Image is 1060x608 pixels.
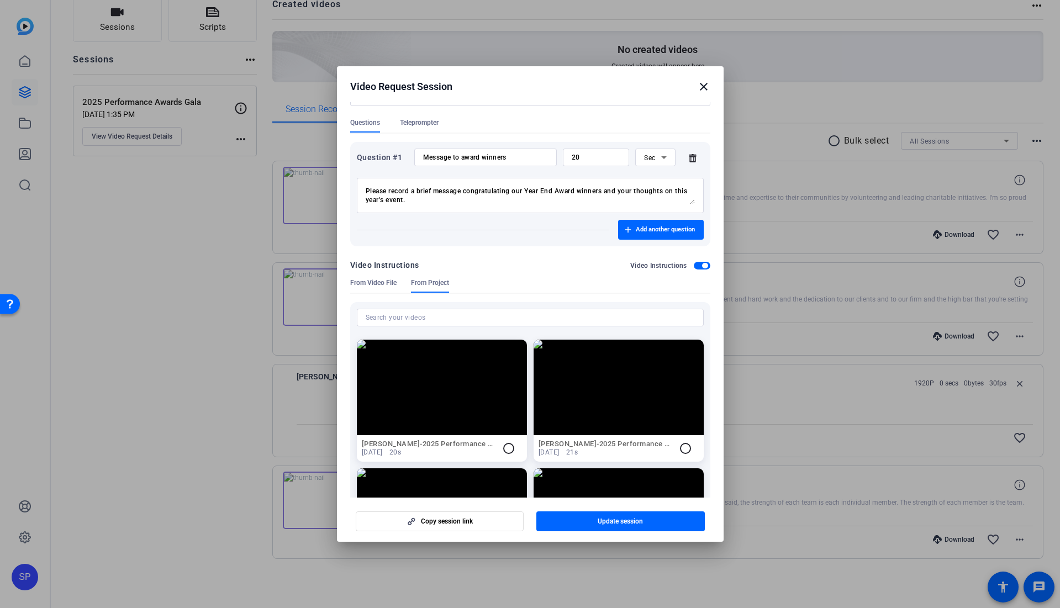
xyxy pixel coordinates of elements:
h2: Video Instructions [630,261,687,270]
div: Video Request Session [350,80,710,93]
img: Not found [534,340,704,435]
span: Teleprompter [400,118,439,127]
div: Video Instructions [350,258,419,272]
input: Enter your question here [423,153,548,162]
img: Not found [534,468,704,564]
mat-icon: close [697,80,710,93]
input: Time [572,153,621,162]
span: Add another question [636,225,695,234]
input: Search your videos [366,311,695,324]
span: From Video File [350,278,397,287]
span: [DATE] [362,448,383,457]
mat-icon: radio_button_unchecked [502,442,515,455]
img: Not found [357,468,527,564]
span: Questions [350,118,380,127]
span: Update session [598,517,643,526]
span: From Project [411,278,449,287]
span: 21s [566,448,578,457]
mat-icon: radio_button_unchecked [679,442,692,455]
button: Update session [536,511,705,531]
span: Sec [644,154,656,162]
img: Not found [357,340,527,435]
span: 20s [389,448,402,457]
span: Copy session link [421,517,473,526]
div: Question #1 [357,151,408,164]
h2: [PERSON_NAME]-2025 Performance Awards Gala - Message-2025 Performance Awards Gala-1758749061963-w... [362,440,495,448]
h2: [PERSON_NAME]-2025 Performance Awards Gala - Message-2025 Performance Awards Gala-1758745881326-w... [539,440,672,448]
span: [DATE] [539,448,560,457]
button: Add another question [618,220,704,240]
button: Copy session link [356,511,524,531]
